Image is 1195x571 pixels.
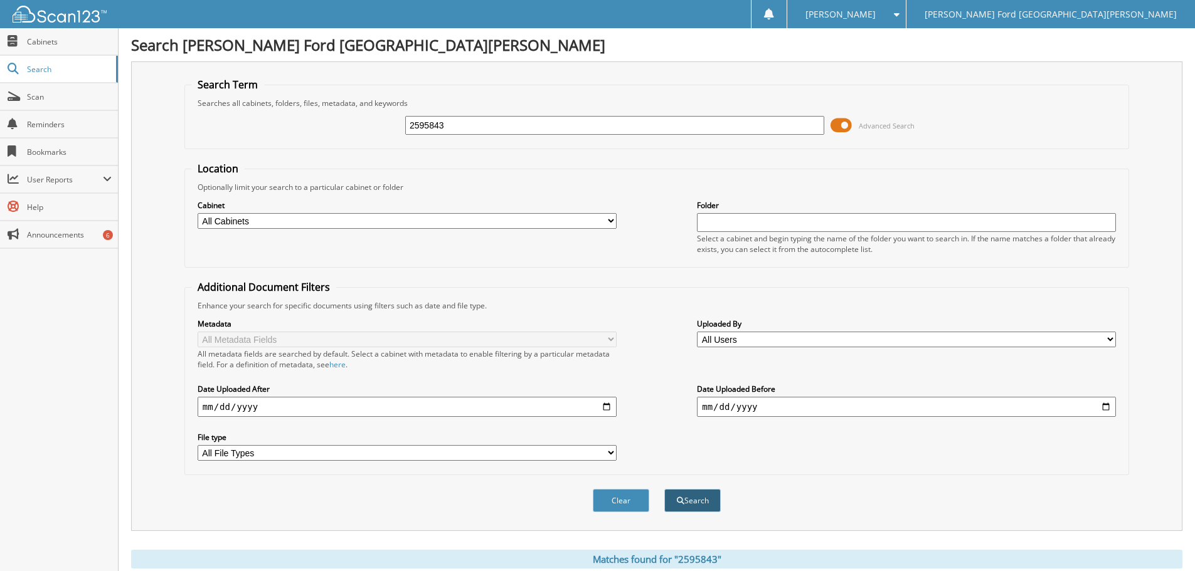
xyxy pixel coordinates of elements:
[191,182,1122,192] div: Optionally limit your search to a particular cabinet or folder
[198,384,617,394] label: Date Uploaded After
[27,147,112,157] span: Bookmarks
[13,6,107,23] img: scan123-logo-white.svg
[27,174,103,185] span: User Reports
[27,202,112,212] span: Help
[27,36,112,47] span: Cabinets
[191,162,245,175] legend: Location
[1132,511,1195,571] iframe: Chat Widget
[859,121,915,130] span: Advanced Search
[103,230,113,240] div: 6
[27,64,110,75] span: Search
[697,384,1116,394] label: Date Uploaded Before
[664,489,721,512] button: Search
[198,200,617,211] label: Cabinet
[191,300,1122,311] div: Enhance your search for specific documents using filters such as date and file type.
[697,397,1116,417] input: end
[198,348,617,370] div: All metadata fields are searched by default. Select a cabinet with metadata to enable filtering b...
[329,359,346,370] a: here
[27,229,112,240] span: Announcements
[805,11,876,18] span: [PERSON_NAME]
[925,11,1177,18] span: [PERSON_NAME] Ford [GEOGRAPHIC_DATA][PERSON_NAME]
[593,489,649,512] button: Clear
[131,34,1182,55] h1: Search [PERSON_NAME] Ford [GEOGRAPHIC_DATA][PERSON_NAME]
[191,78,264,92] legend: Search Term
[27,119,112,130] span: Reminders
[697,200,1116,211] label: Folder
[697,233,1116,254] div: Select a cabinet and begin typing the name of the folder you want to search in. If the name match...
[198,432,617,443] label: File type
[198,397,617,417] input: start
[27,92,112,102] span: Scan
[191,98,1122,108] div: Searches all cabinets, folders, files, metadata, and keywords
[697,318,1116,329] label: Uploaded By
[198,318,617,329] label: Metadata
[191,280,336,294] legend: Additional Document Filters
[131,550,1182,568] div: Matches found for "2595843"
